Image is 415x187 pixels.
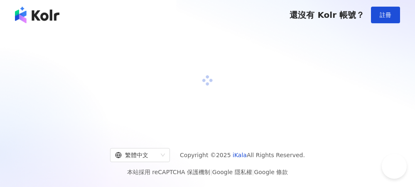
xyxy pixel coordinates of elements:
img: logo [15,7,59,23]
a: Google 條款 [254,169,288,175]
span: 還沒有 Kolr 帳號？ [290,10,364,20]
a: Google 隱私權 [212,169,252,175]
iframe: Help Scout Beacon - Open [382,154,407,179]
span: | [252,169,254,175]
span: 註冊 [380,12,391,18]
button: 註冊 [371,7,400,23]
span: Copyright © 2025 All Rights Reserved. [180,150,305,160]
div: 繁體中文 [115,148,157,162]
span: 本站採用 reCAPTCHA 保護機制 [127,167,288,177]
span: | [210,169,212,175]
a: iKala [233,152,247,158]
